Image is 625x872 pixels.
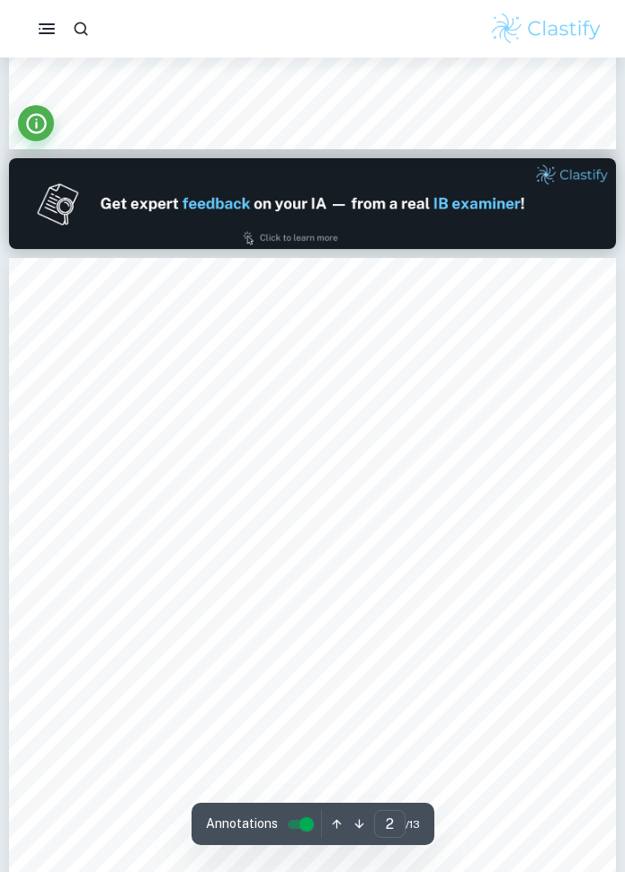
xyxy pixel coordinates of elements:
[9,158,616,249] img: Ad
[18,105,54,141] button: Info
[206,814,278,833] span: Annotations
[489,11,603,47] img: Clastify logo
[406,816,420,832] span: / 13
